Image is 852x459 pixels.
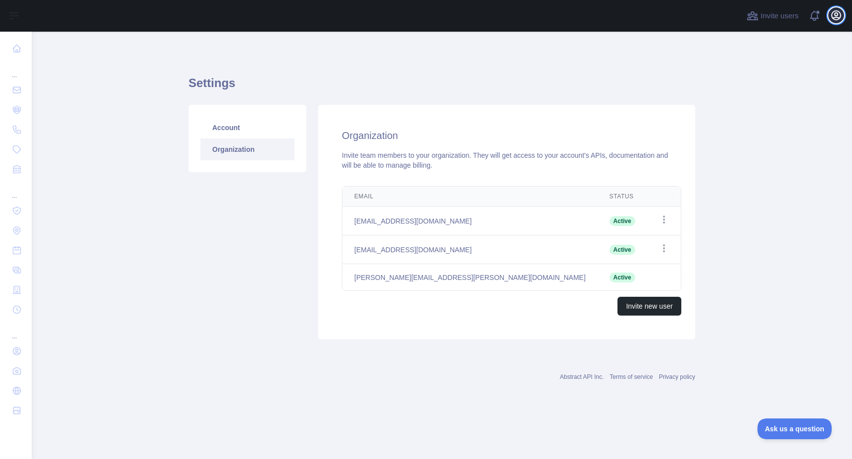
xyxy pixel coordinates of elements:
[610,216,635,226] span: Active
[8,59,24,79] div: ...
[342,186,598,207] th: Email
[342,235,598,264] td: [EMAIL_ADDRESS][DOMAIN_NAME]
[342,264,598,291] td: [PERSON_NAME][EMAIL_ADDRESS][PERSON_NAME][DOMAIN_NAME]
[760,10,799,22] span: Invite users
[598,186,647,207] th: Status
[342,129,671,142] h2: Organization
[342,207,598,235] td: [EMAIL_ADDRESS][DOMAIN_NAME]
[610,273,635,282] span: Active
[617,297,681,316] button: Invite new user
[560,373,604,380] a: Abstract API Inc.
[8,321,24,340] div: ...
[745,8,801,24] button: Invite users
[610,245,635,255] span: Active
[342,150,671,170] div: Invite team members to your organization. They will get access to your account's APIs, documentat...
[659,373,695,380] a: Privacy policy
[200,117,294,138] a: Account
[757,418,832,439] iframe: Toggle Customer Support
[610,373,653,380] a: Terms of service
[200,138,294,160] a: Organization
[189,75,695,99] h1: Settings
[8,180,24,200] div: ...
